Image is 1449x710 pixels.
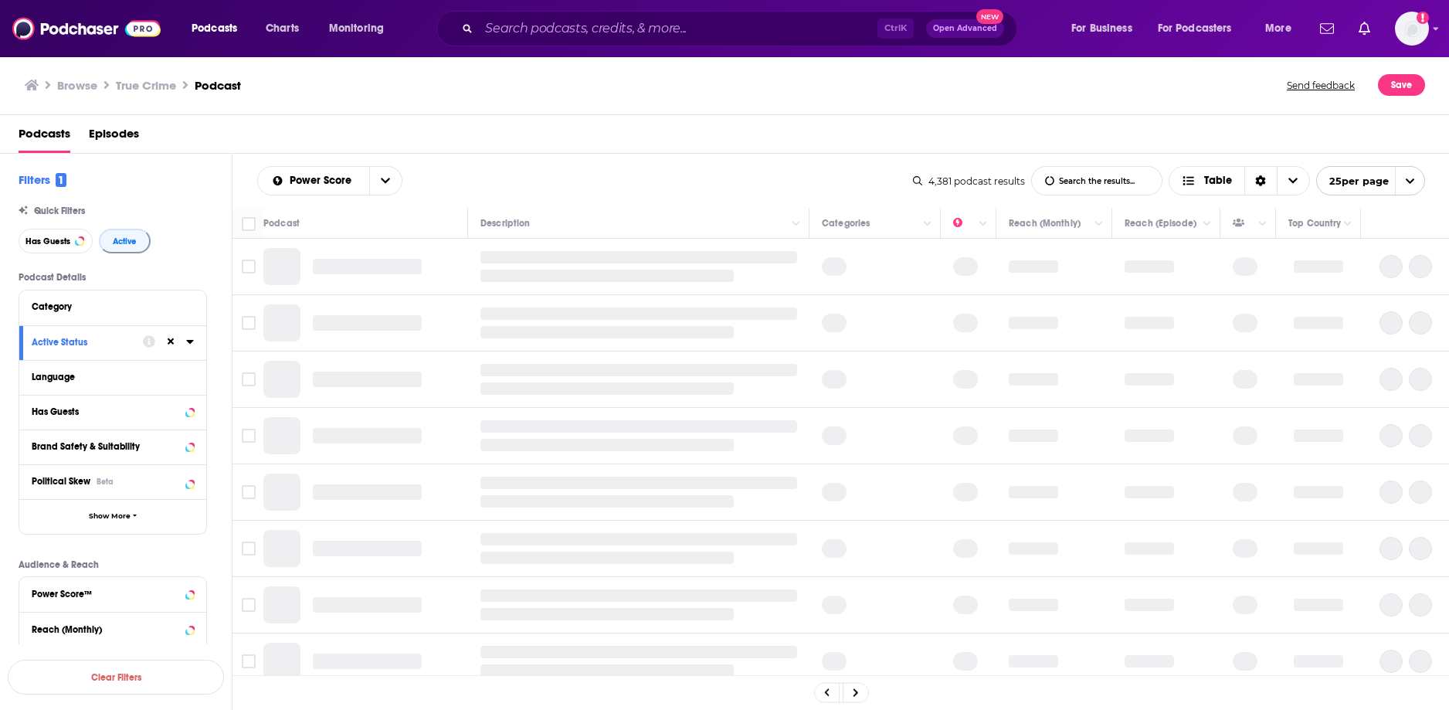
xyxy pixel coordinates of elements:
[1378,74,1425,96] button: Save
[242,260,256,273] span: Toggle select row
[12,14,161,43] img: Podchaser - Follow, Share and Rate Podcasts
[1125,214,1196,233] div: Reach (Episode)
[32,476,90,487] span: Political Skew
[918,215,937,233] button: Column Actions
[1090,215,1108,233] button: Column Actions
[1282,74,1359,96] button: Send feedback
[242,316,256,330] span: Toggle select row
[56,173,66,187] span: 1
[256,16,308,41] a: Charts
[32,337,133,348] div: Active Status
[242,429,256,443] span: Toggle select row
[192,18,237,39] span: Podcasts
[1339,215,1357,233] button: Column Actions
[1254,16,1311,41] button: open menu
[32,332,143,352] button: Active Status
[913,175,1025,187] div: 4,381 podcast results
[97,477,114,487] div: Beta
[479,16,877,41] input: Search podcasts, credits, & more...
[89,512,131,521] span: Show More
[480,214,530,233] div: Description
[89,121,139,153] a: Episodes
[1314,15,1340,42] a: Show notifications dropdown
[57,78,97,93] a: Browse
[926,19,1004,38] button: Open AdvancedNew
[32,406,181,417] div: Has Guests
[32,367,194,386] button: Language
[32,619,194,638] button: Reach (Monthly)
[32,301,184,312] div: Category
[258,175,369,186] button: open menu
[242,654,256,668] span: Toggle select row
[1352,15,1376,42] a: Show notifications dropdown
[34,206,85,216] span: Quick Filters
[8,660,224,695] button: Clear Filters
[329,18,384,39] span: Monitoring
[974,215,993,233] button: Column Actions
[32,372,184,382] div: Language
[1417,12,1429,24] svg: Add a profile image
[1158,18,1232,39] span: For Podcasters
[19,121,70,153] a: Podcasts
[1198,215,1217,233] button: Column Actions
[32,437,194,456] button: Brand Safety & Suitability
[19,172,66,187] h2: Filters
[1254,215,1272,233] button: Column Actions
[1244,167,1277,195] div: Sort Direction
[1060,16,1152,41] button: open menu
[290,175,357,186] span: Power Score
[266,18,299,39] span: Charts
[1395,12,1429,46] span: Logged in as SkyHorsePub35
[195,78,241,93] h3: Podcast
[99,229,151,253] button: Active
[242,598,256,612] span: Toggle select row
[1009,214,1081,233] div: Reach (Monthly)
[25,237,70,246] span: Has Guests
[242,485,256,499] span: Toggle select row
[32,402,194,421] button: Has Guests
[1169,166,1310,195] button: Choose View
[1316,166,1425,195] button: open menu
[32,589,181,600] div: Power Score™
[1317,169,1389,193] span: 25 per page
[181,16,257,41] button: open menu
[1148,16,1254,41] button: open menu
[822,214,870,233] div: Categories
[242,372,256,386] span: Toggle select row
[19,229,93,253] button: Has Guests
[318,16,404,41] button: open menu
[1395,12,1429,46] button: Show profile menu
[19,499,206,534] button: Show More
[1395,12,1429,46] img: User Profile
[451,11,1032,46] div: Search podcasts, credits, & more...
[263,214,300,233] div: Podcast
[1071,18,1132,39] span: For Business
[1233,214,1254,233] div: Has Guests
[369,167,402,195] button: open menu
[953,214,975,233] div: Power Score
[1288,214,1341,233] div: Top Country
[1204,175,1232,186] span: Table
[19,272,207,283] p: Podcast Details
[1265,18,1291,39] span: More
[113,237,137,246] span: Active
[116,78,176,93] h1: True Crime
[32,441,181,452] div: Brand Safety & Suitability
[32,471,194,491] button: Political SkewBeta
[257,166,402,195] h2: Choose List sort
[32,624,181,635] div: Reach (Monthly)
[877,19,914,39] span: Ctrl K
[19,559,207,570] p: Audience & Reach
[933,25,997,32] span: Open Advanced
[787,215,806,233] button: Column Actions
[32,583,194,603] button: Power Score™
[976,9,1004,24] span: New
[242,542,256,555] span: Toggle select row
[32,297,194,316] button: Category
